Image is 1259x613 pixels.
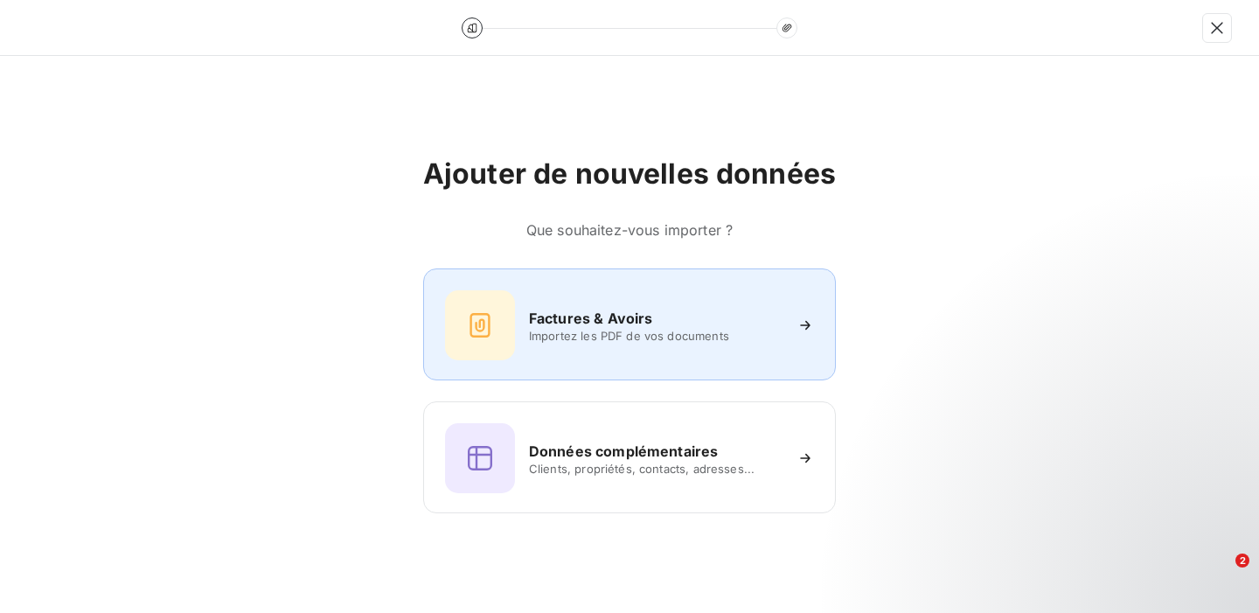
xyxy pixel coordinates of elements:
iframe: Intercom notifications message [909,443,1259,566]
iframe: Intercom live chat [1200,554,1242,596]
h6: Que souhaitez-vous importer ? [423,219,836,240]
span: Clients, propriétés, contacts, adresses... [529,462,783,476]
h6: Factures & Avoirs [529,308,653,329]
h2: Ajouter de nouvelles données [423,157,836,192]
span: Importez les PDF de vos documents [529,329,783,343]
h6: Données complémentaires [529,441,718,462]
span: 2 [1235,554,1249,568]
